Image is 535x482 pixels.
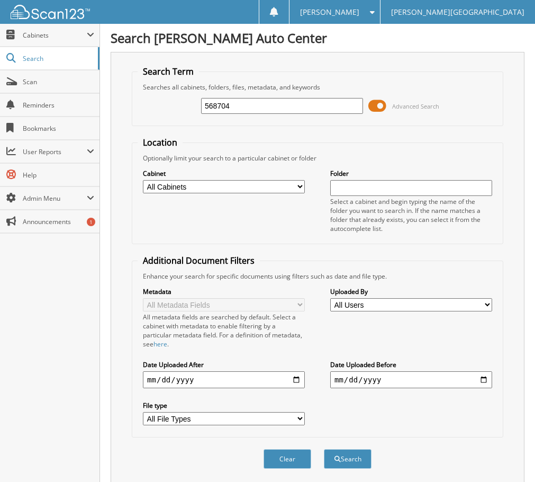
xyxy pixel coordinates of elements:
button: Search [324,449,371,469]
div: Searches all cabinets, folders, files, metadata, and keywords [138,83,497,92]
span: [PERSON_NAME] [300,9,359,15]
span: Announcements [23,217,94,226]
span: Cabinets [23,31,87,40]
div: Enhance your search for specific documents using filters such as date and file type. [138,272,497,281]
h1: Search [PERSON_NAME] Auto Center [111,29,524,47]
span: [PERSON_NAME][GEOGRAPHIC_DATA] [391,9,524,15]
label: Uploaded By [330,287,492,296]
legend: Additional Document Filters [138,255,260,266]
div: All metadata fields are searched by default. Select a cabinet with metadata to enable filtering b... [143,313,305,349]
button: Clear [264,449,311,469]
input: start [143,371,305,388]
span: Admin Menu [23,194,87,203]
label: File type [143,401,305,410]
span: Reminders [23,101,94,110]
a: here [153,340,167,349]
span: User Reports [23,147,87,156]
span: Search [23,54,93,63]
input: end [330,371,492,388]
label: Cabinet [143,169,305,178]
label: Date Uploaded After [143,360,305,369]
div: Optionally limit your search to a particular cabinet or folder [138,154,497,163]
img: scan123-logo-white.svg [11,5,90,19]
span: Advanced Search [392,102,439,110]
legend: Search Term [138,66,199,77]
div: Select a cabinet and begin typing the name of the folder you want to search in. If the name match... [330,197,492,233]
span: Help [23,171,94,180]
legend: Location [138,137,183,148]
span: Scan [23,77,94,86]
label: Metadata [143,287,305,296]
label: Date Uploaded Before [330,360,492,369]
label: Folder [330,169,492,178]
iframe: Chat Widget [482,431,535,482]
span: Bookmarks [23,124,94,133]
div: 1 [87,218,95,226]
